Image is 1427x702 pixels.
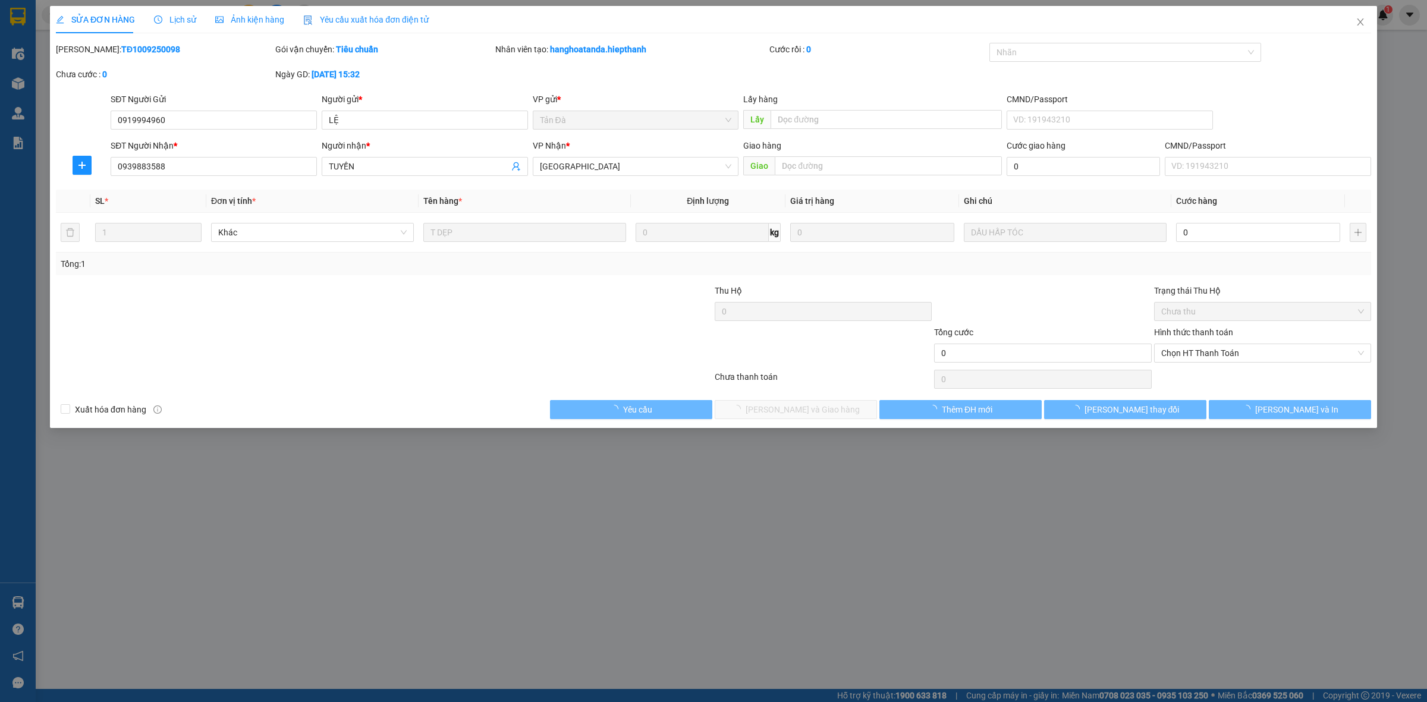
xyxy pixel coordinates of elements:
span: Giao [743,156,775,175]
span: Tổng cước [934,328,973,337]
span: Giao hàng [743,141,781,150]
span: [PERSON_NAME] thay đổi [1085,403,1180,416]
button: Close [1344,6,1377,39]
b: Tiêu chuẩn [336,45,378,54]
label: Cước giao hàng [1007,141,1065,150]
input: Ghi Chú [964,223,1167,242]
span: user-add [511,162,521,171]
span: info-circle [153,405,162,414]
span: plus [73,160,91,170]
span: Thêm ĐH mới [942,403,992,416]
button: plus [73,156,92,175]
span: Lấy hàng [743,95,778,104]
span: Chưa thu [1161,303,1364,320]
span: Thu Hộ [715,286,742,295]
span: [PERSON_NAME] và In [1255,403,1338,416]
input: Dọc đường [775,156,1002,175]
button: delete [61,223,80,242]
span: loading [1071,405,1085,413]
span: Yêu cầu xuất hóa đơn điện tử [303,15,429,24]
span: SỬA ĐƠN HÀNG [56,15,135,24]
div: Ngày GD: [275,68,492,81]
div: Nhân viên tạo: [495,43,768,56]
label: Hình thức thanh toán [1154,328,1233,337]
div: CMND/Passport [1007,93,1213,106]
span: Chọn HT Thanh Toán [1161,344,1364,362]
button: plus [1350,223,1366,242]
div: Chưa thanh toán [713,370,933,391]
span: Giá trị hàng [790,196,834,206]
span: Lịch sử [154,15,196,24]
div: Cước rồi : [769,43,986,56]
b: [DATE] 15:32 [312,70,360,79]
span: Cước hàng [1176,196,1217,206]
span: clock-circle [154,15,162,24]
button: [PERSON_NAME] và Giao hàng [715,400,877,419]
span: Tản Đà [540,111,732,129]
b: hanghoatanda.hiepthanh [550,45,646,54]
span: loading [610,405,623,413]
span: picture [215,15,224,24]
input: Cước giao hàng [1007,157,1160,176]
b: 0 [102,70,107,79]
input: VD: Bàn, Ghế [423,223,626,242]
b: 0 [806,45,811,54]
button: Yêu cầu [550,400,712,419]
div: CMND/Passport [1165,139,1371,152]
b: TĐ1009250098 [121,45,180,54]
span: close [1356,17,1365,27]
span: SL [95,196,105,206]
div: SĐT Người Gửi [111,93,317,106]
button: [PERSON_NAME] thay đổi [1044,400,1206,419]
span: Khác [218,223,407,241]
div: Người nhận [322,139,528,152]
div: Chưa cước : [56,68,273,81]
div: Người gửi [322,93,528,106]
span: Định lượng [687,196,729,206]
button: Thêm ĐH mới [879,400,1042,419]
span: VP Nhận [533,141,566,150]
input: Dọc đường [771,110,1002,129]
span: loading [929,405,942,413]
span: Tân Châu [540,158,732,175]
span: Yêu cầu [623,403,652,416]
img: icon [303,15,313,25]
span: edit [56,15,64,24]
span: Tên hàng [423,196,462,206]
div: Trạng thái Thu Hộ [1154,284,1371,297]
span: Ảnh kiện hàng [215,15,284,24]
div: [PERSON_NAME]: [56,43,273,56]
span: kg [769,223,781,242]
div: Tổng: 1 [61,257,551,270]
span: Lấy [743,110,771,129]
span: Xuất hóa đơn hàng [70,403,151,416]
div: Gói vận chuyển: [275,43,492,56]
input: 0 [790,223,954,242]
div: VP gửi [533,93,739,106]
th: Ghi chú [959,190,1171,213]
span: Đơn vị tính [211,196,256,206]
div: SĐT Người Nhận [111,139,317,152]
span: loading [1242,405,1255,413]
button: [PERSON_NAME] và In [1209,400,1371,419]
